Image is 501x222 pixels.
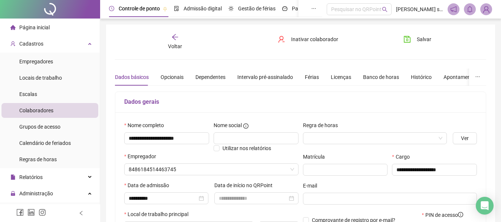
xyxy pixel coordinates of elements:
[303,182,322,190] label: E-mail
[163,7,167,11] span: pushpin
[19,190,53,196] span: Administração
[10,41,16,46] span: user-add
[19,107,53,113] span: Colaboradores
[129,164,294,175] span: 8486184514463745
[19,156,57,162] span: Regras de horas
[124,210,193,218] label: Local de trabalho principal
[417,35,431,43] span: Salvar
[214,181,277,189] label: Data de início no QRPoint
[450,6,457,13] span: notification
[238,6,276,11] span: Gestão de férias
[292,6,321,11] span: Painel do DP
[119,6,160,11] span: Controle de ponto
[243,123,248,129] span: info-circle
[475,74,480,79] span: ellipsis
[39,209,46,216] span: instagram
[124,97,477,106] h5: Dados gerais
[19,140,71,146] span: Calendário de feriados
[311,6,316,11] span: ellipsis
[19,174,43,180] span: Relatórios
[272,33,344,45] button: Inativar colaborador
[392,153,414,161] label: Cargo
[461,134,469,142] span: Ver
[303,153,330,161] label: Matrícula
[79,211,84,216] span: left
[19,91,37,97] span: Escalas
[19,59,53,64] span: Empregadores
[425,211,463,219] span: PIN de acesso
[403,36,411,43] span: save
[363,73,399,81] div: Banco de horas
[16,209,24,216] span: facebook
[10,25,16,30] span: home
[124,152,161,160] label: Empregador
[184,6,222,11] span: Admissão digital
[228,6,234,11] span: sun
[382,7,388,12] span: search
[469,69,486,86] button: ellipsis
[396,5,443,13] span: [PERSON_NAME] saboia - Nutriceara
[168,43,182,49] span: Voltar
[398,33,437,45] button: Salvar
[458,212,463,217] span: info-circle
[174,6,179,11] span: file-done
[27,209,35,216] span: linkedin
[278,36,285,43] span: user-delete
[214,121,242,129] span: Nome social
[171,33,179,41] span: arrow-left
[19,24,50,30] span: Página inicial
[19,75,62,81] span: Locais de trabalho
[161,73,184,81] div: Opcionais
[305,73,319,81] div: Férias
[10,175,16,180] span: file
[411,73,432,81] div: Histórico
[195,73,225,81] div: Dependentes
[124,181,174,189] label: Data de admissão
[291,35,338,43] span: Inativar colaborador
[10,191,16,196] span: lock
[331,73,351,81] div: Licenças
[124,121,169,129] label: Nome completo
[223,145,271,151] span: Utilizar nos relatórios
[282,6,287,11] span: dashboard
[476,197,494,215] div: Open Intercom Messenger
[444,73,478,81] div: Apontamentos
[237,73,293,81] div: Intervalo pré-assinalado
[453,132,477,144] button: Ver
[115,73,149,81] div: Dados básicos
[467,6,473,13] span: bell
[303,121,343,129] label: Regra de horas
[109,6,114,11] span: clock-circle
[19,124,60,130] span: Grupos de acesso
[481,4,492,15] img: 93435
[19,41,43,47] span: Cadastros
